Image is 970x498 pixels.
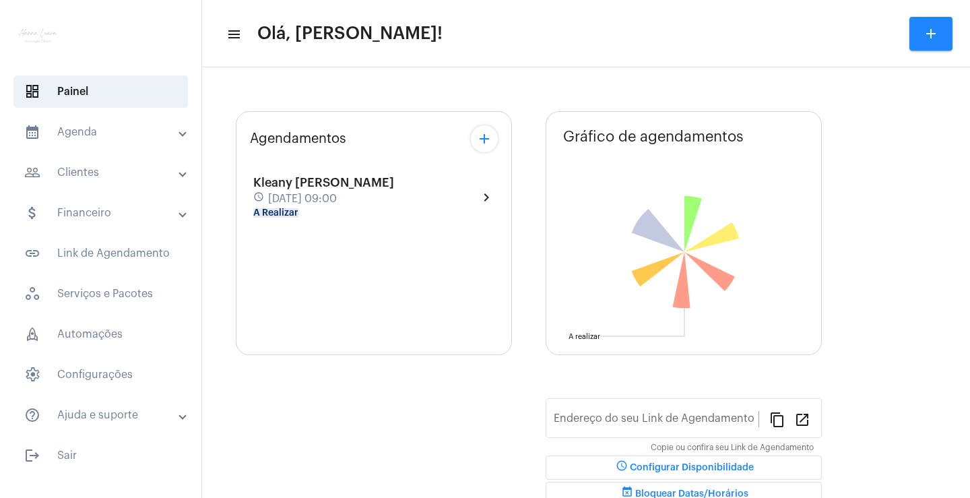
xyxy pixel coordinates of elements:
[24,164,180,181] mat-panel-title: Clientes
[24,447,40,464] mat-icon: sidenav icon
[24,84,40,100] span: sidenav icon
[923,26,939,42] mat-icon: add
[253,191,265,206] mat-icon: schedule
[253,208,298,218] mat-chip: A Realizar
[476,131,492,147] mat-icon: add
[554,415,758,427] input: Link
[13,439,188,472] span: Sair
[569,333,600,340] text: A realizar
[8,156,201,189] mat-expansion-panel-header: sidenav iconClientes
[13,278,188,310] span: Serviços e Pacotes
[478,189,494,206] mat-icon: chevron_right
[24,367,40,383] span: sidenav icon
[24,205,40,221] mat-icon: sidenav icon
[546,456,822,480] button: Configurar Disponibilidade
[257,23,443,44] span: Olá, [PERSON_NAME]!
[24,407,40,423] mat-icon: sidenav icon
[563,129,744,145] span: Gráfico de agendamentos
[253,177,394,189] span: Kleany [PERSON_NAME]
[769,411,785,427] mat-icon: content_copy
[13,318,188,350] span: Automações
[13,75,188,108] span: Painel
[614,463,754,472] span: Configurar Disponibilidade
[651,443,814,453] mat-hint: Copie ou confira seu Link de Agendamento
[13,237,188,270] span: Link de Agendamento
[24,286,40,302] span: sidenav icon
[794,411,810,427] mat-icon: open_in_new
[13,359,188,391] span: Configurações
[24,407,180,423] mat-panel-title: Ajuda e suporte
[614,460,630,476] mat-icon: schedule
[268,193,337,205] span: [DATE] 09:00
[8,116,201,148] mat-expansion-panel-header: sidenav iconAgenda
[24,326,40,342] span: sidenav icon
[24,205,180,221] mat-panel-title: Financeiro
[24,124,180,140] mat-panel-title: Agenda
[24,245,40,261] mat-icon: sidenav icon
[11,7,65,61] img: f9e0517c-2aa2-1b6c-d26d-1c000eb5ca88.png
[24,164,40,181] mat-icon: sidenav icon
[250,131,346,146] span: Agendamentos
[24,124,40,140] mat-icon: sidenav icon
[8,197,201,229] mat-expansion-panel-header: sidenav iconFinanceiro
[8,399,201,431] mat-expansion-panel-header: sidenav iconAjuda e suporte
[226,26,240,42] mat-icon: sidenav icon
